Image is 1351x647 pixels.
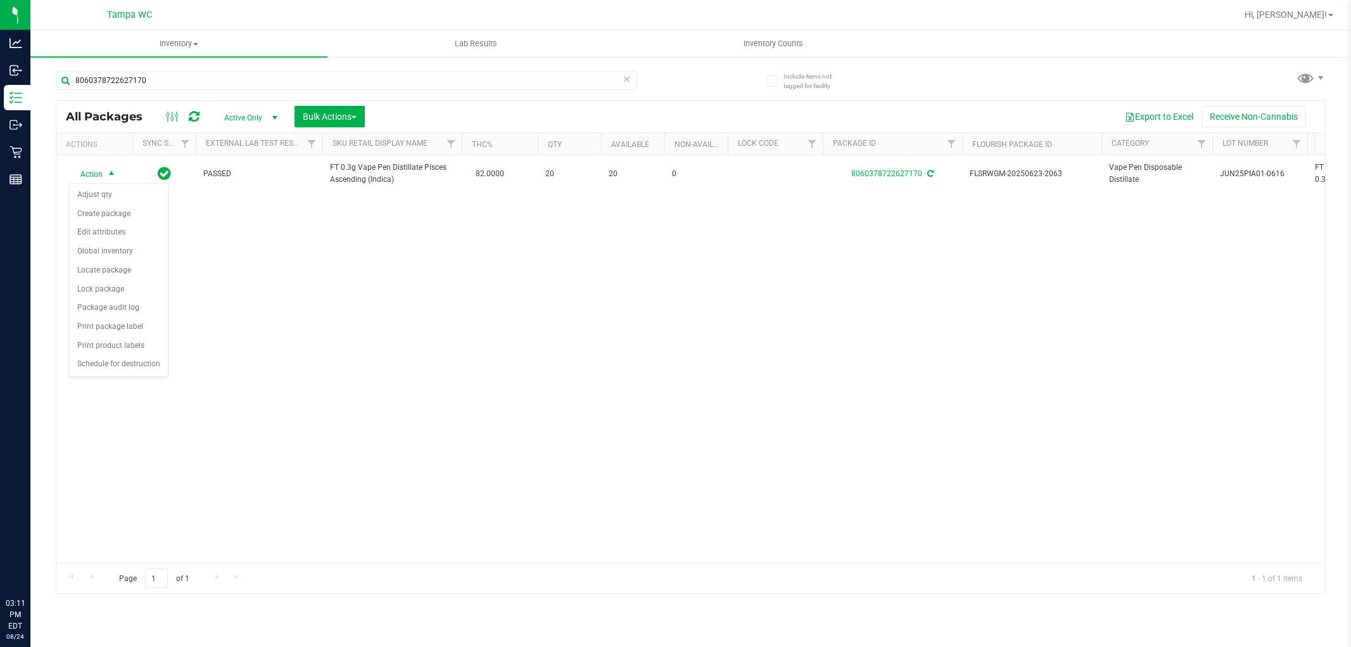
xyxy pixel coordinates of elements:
span: Sync from Compliance System [925,169,934,178]
span: Include items not tagged for facility [783,72,847,91]
span: 20 [545,168,593,180]
inline-svg: Retail [10,146,22,158]
a: THC% [472,140,493,149]
span: FT 0.3g Vape Pen Distillate Pisces Ascending (Indica) [330,162,454,186]
span: Page of 1 [108,568,200,588]
li: Edit attributes [70,223,168,242]
span: 1 - 1 of 1 items [1241,568,1312,587]
a: Category [1112,139,1149,148]
li: Adjust qty [70,186,168,205]
span: Inventory Counts [726,38,820,49]
p: 03:11 PM EDT [6,598,25,632]
span: All Packages [66,110,155,124]
iframe: Resource center [13,546,51,584]
a: Filter [175,133,196,155]
inline-svg: Inbound [10,64,22,77]
span: Lab Results [438,38,514,49]
span: In Sync [158,165,171,183]
span: JUN25PIA01-0616 [1220,168,1300,180]
a: Sync Status [143,139,191,148]
inline-svg: Reports [10,173,22,186]
span: Tampa WC [107,10,152,20]
a: Lot Number [1222,139,1268,148]
inline-svg: Outbound [10,119,22,131]
p: 08/24 [6,632,25,641]
span: Action [69,165,103,183]
iframe: Resource center unread badge [37,544,53,559]
a: Filter [1191,133,1212,155]
input: Search Package ID, Item Name, SKU, Lot or Part Number... [56,71,637,90]
a: Non-Available [675,140,731,149]
a: Inventory [30,30,327,57]
li: Package audit log [70,298,168,317]
span: Clear [623,71,631,87]
span: FLSRWGM-20250623-2063 [970,168,1094,180]
li: Create package [70,205,168,224]
a: Filter [301,133,322,155]
span: 82.0000 [469,165,511,183]
a: Lab Results [327,30,625,57]
span: Vape Pen Disposable Distillate [1109,162,1205,186]
a: 8060378722627170 [851,169,922,178]
a: Qty [548,140,562,149]
a: Filter [941,133,962,155]
inline-svg: Inventory [10,91,22,104]
span: Inventory [30,38,327,49]
li: Global inventory [70,242,168,261]
span: select [104,165,120,183]
a: Lock Code [738,139,778,148]
li: Locate package [70,261,168,280]
button: Bulk Actions [295,106,365,127]
a: Filter [441,133,462,155]
a: Inventory Counts [625,30,922,57]
span: 0 [672,168,720,180]
button: Receive Non-Cannabis [1202,106,1306,127]
span: PASSED [203,168,315,180]
a: Available [611,140,649,149]
span: Hi, [PERSON_NAME]! [1245,10,1327,20]
a: Flourish Package ID [972,140,1052,149]
a: External Lab Test Result [206,139,305,148]
span: Bulk Actions [303,112,357,122]
a: Filter [1286,133,1307,155]
input: 1 [145,568,168,588]
a: Filter [802,133,823,155]
button: Export to Excel [1117,106,1202,127]
li: Print package label [70,317,168,336]
li: Print product labels [70,336,168,356]
span: 20 [609,168,657,180]
a: Package ID [833,139,876,148]
a: Sku Retail Display Name [333,139,428,148]
inline-svg: Analytics [10,37,22,49]
li: Schedule for destruction [70,355,168,374]
li: Lock package [70,280,168,299]
div: Actions [66,140,127,149]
